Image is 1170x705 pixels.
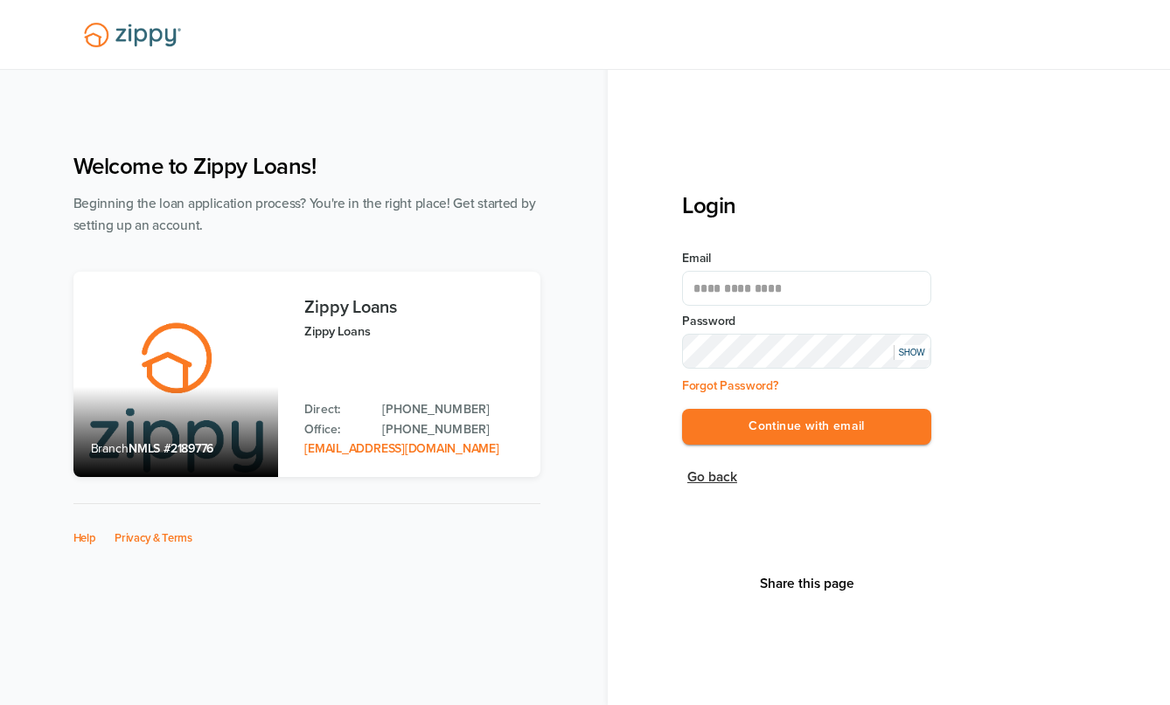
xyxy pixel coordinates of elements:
span: NMLS #2189776 [129,441,213,456]
h1: Welcome to Zippy Loans! [73,153,540,180]
a: Forgot Password? [682,378,778,393]
a: Privacy & Terms [115,531,192,545]
h3: Zippy Loans [304,298,522,317]
p: Zippy Loans [304,321,522,342]
label: Email [682,250,931,267]
button: Share This Page [755,575,860,592]
button: Go back [682,466,742,489]
img: Lender Logo [73,15,192,55]
button: Continue with email [682,409,931,445]
input: Input Password [682,334,931,369]
div: SHOW [894,345,929,360]
a: Direct Phone: 512-975-2947 [382,400,522,419]
span: Beginning the loan application process? You're in the right place! Get started by setting up an a... [73,196,536,233]
span: Branch [91,441,129,456]
p: Direct: [304,400,365,419]
a: Help [73,531,96,545]
p: Office: [304,420,365,439]
a: Office Phone: 512-975-2947 [382,420,522,439]
a: Email Address: zippyguide@zippymh.com [304,441,498,456]
label: Password [682,313,931,330]
h3: Login [682,192,931,219]
input: Email Address [682,271,931,306]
